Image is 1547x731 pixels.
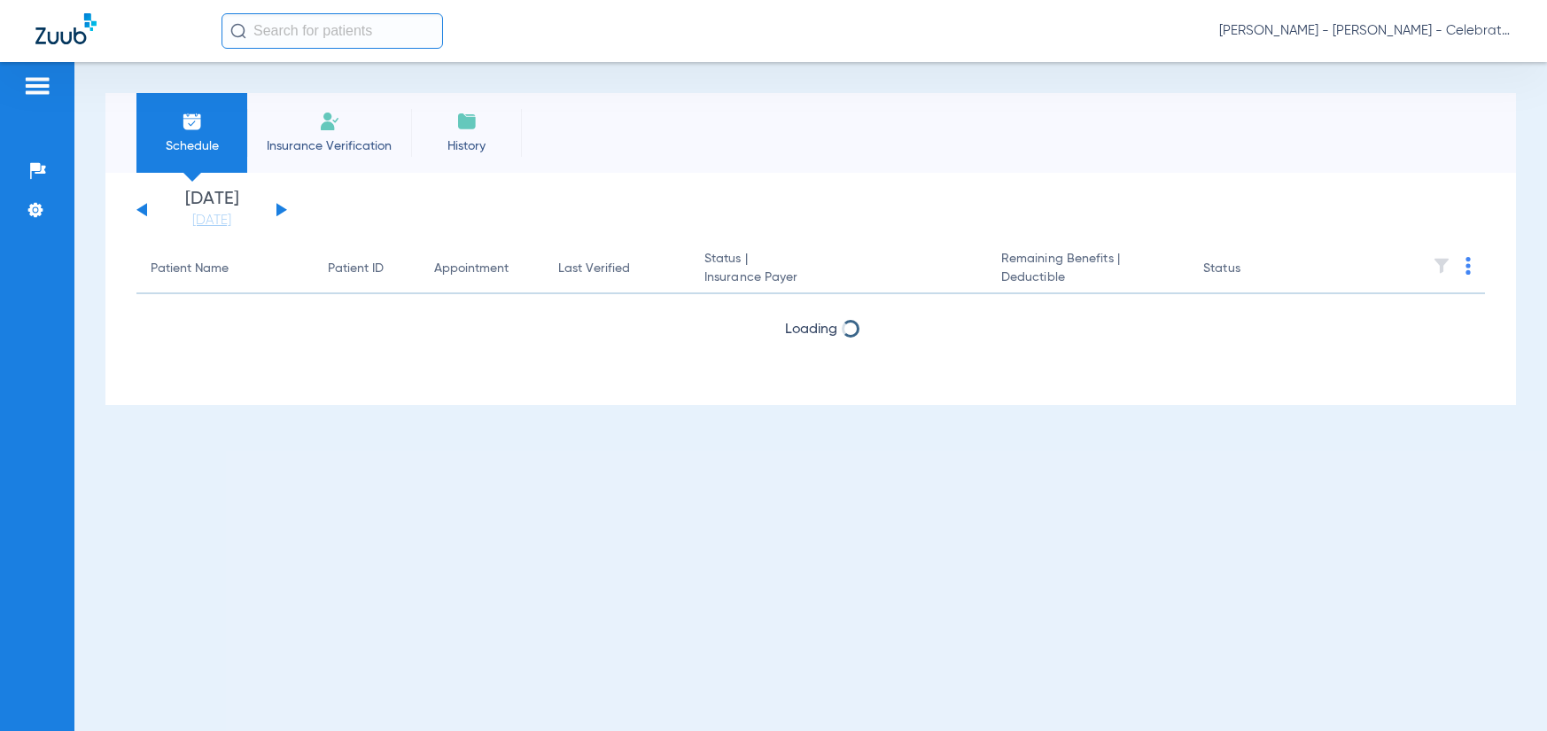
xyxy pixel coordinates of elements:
span: Schedule [150,137,234,155]
div: Patient Name [151,260,299,278]
input: Search for patients [222,13,443,49]
span: Insurance Verification [260,137,398,155]
th: Status | [690,245,987,294]
img: Manual Insurance Verification [319,111,340,132]
div: Last Verified [558,260,630,278]
div: Patient Name [151,260,229,278]
img: group-dot-blue.svg [1465,257,1471,275]
div: Last Verified [558,260,676,278]
div: Appointment [434,260,530,278]
th: Remaining Benefits | [987,245,1189,294]
div: Patient ID [328,260,384,278]
img: hamburger-icon [23,75,51,97]
span: Deductible [1001,268,1175,287]
img: Schedule [182,111,203,132]
span: Loading [785,323,837,337]
img: History [456,111,478,132]
div: Patient ID [328,260,406,278]
span: History [424,137,509,155]
span: [PERSON_NAME] - [PERSON_NAME] - Celebration Pediatric Dentistry [1219,22,1512,40]
a: [DATE] [159,212,265,229]
th: Status [1189,245,1309,294]
img: Zuub Logo [35,13,97,44]
span: Insurance Payer [704,268,973,287]
img: filter.svg [1433,257,1450,275]
img: Search Icon [230,23,246,39]
li: [DATE] [159,191,265,229]
div: Appointment [434,260,509,278]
